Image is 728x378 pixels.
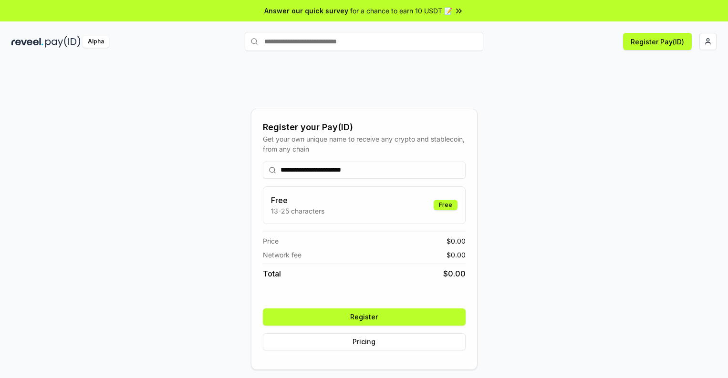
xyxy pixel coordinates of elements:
[11,36,43,48] img: reveel_dark
[264,6,348,16] span: Answer our quick survey
[263,134,466,154] div: Get your own unique name to receive any crypto and stablecoin, from any chain
[623,33,692,50] button: Register Pay(ID)
[271,194,324,206] h3: Free
[443,268,466,279] span: $ 0.00
[263,236,279,246] span: Price
[263,121,466,134] div: Register your Pay(ID)
[263,268,281,279] span: Total
[45,36,81,48] img: pay_id
[263,308,466,326] button: Register
[350,6,452,16] span: for a chance to earn 10 USDT 📝
[263,250,302,260] span: Network fee
[263,333,466,350] button: Pricing
[447,250,466,260] span: $ 0.00
[434,200,458,210] div: Free
[271,206,324,216] p: 13-25 characters
[83,36,109,48] div: Alpha
[447,236,466,246] span: $ 0.00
